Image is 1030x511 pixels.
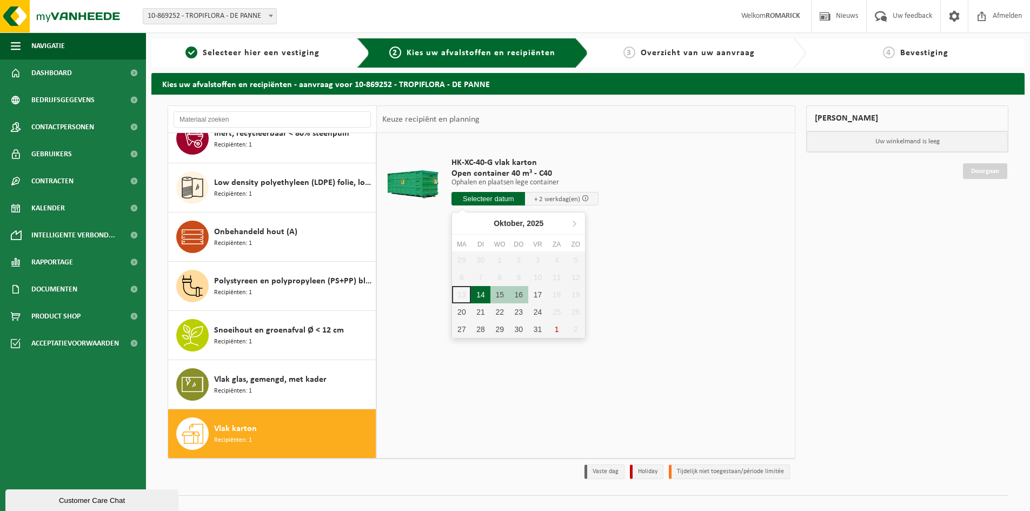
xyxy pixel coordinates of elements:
div: ma [452,239,471,250]
h2: Kies uw afvalstoffen en recipiënten - aanvraag voor 10-869252 - TROPIFLORA - DE PANNE [151,73,1025,94]
span: Bedrijfsgegevens [31,87,95,114]
div: 14 [471,286,490,303]
div: Keuze recipiënt en planning [377,106,485,133]
div: 15 [490,286,509,303]
span: Rapportage [31,249,73,276]
span: Onbehandeld hout (A) [214,225,297,238]
div: 28 [471,321,490,338]
button: Snoeihout en groenafval Ø < 12 cm Recipiënten: 1 [168,311,376,360]
span: Documenten [31,276,77,303]
span: Acceptatievoorwaarden [31,330,119,357]
p: Uw winkelmand is leeg [807,131,1008,152]
span: Product Shop [31,303,81,330]
span: Recipiënten: 1 [214,337,252,347]
div: 24 [528,303,547,321]
div: wo [490,239,509,250]
span: 2 [389,47,401,58]
div: 17 [528,286,547,303]
span: Recipiënten: 1 [214,386,252,396]
div: 23 [509,303,528,321]
p: Ophalen en plaatsen lege container [451,179,599,187]
div: 27 [452,321,471,338]
span: Bevestiging [900,49,948,57]
span: Recipiënten: 1 [214,140,252,150]
button: Low density polyethyleen (LDPE) folie, los, naturel Recipiënten: 1 [168,163,376,213]
span: Selecteer hier een vestiging [203,49,320,57]
input: Materiaal zoeken [174,111,371,128]
button: Vlak glas, gemengd, met kader Recipiënten: 1 [168,360,376,409]
a: 1Selecteer hier een vestiging [157,47,348,59]
div: [PERSON_NAME] [806,105,1008,131]
span: Inert, recycleerbaar < 80% steenpuin [214,127,349,140]
span: Open container 40 m³ - C40 [451,168,599,179]
li: Tijdelijk niet toegestaan/période limitée [669,464,790,479]
span: 10-869252 - TROPIFLORA - DE PANNE [143,8,277,24]
button: Inert, recycleerbaar < 80% steenpuin Recipiënten: 1 [168,114,376,163]
button: Polystyreen en polypropyleen (PS+PP) bloempotten en plantentrays gemengd Recipiënten: 1 [168,262,376,311]
div: di [471,239,490,250]
li: Holiday [630,464,663,479]
span: Intelligente verbond... [31,222,115,249]
span: 3 [623,47,635,58]
span: 4 [883,47,895,58]
div: 20 [452,303,471,321]
div: 21 [471,303,490,321]
li: Vaste dag [584,464,624,479]
span: Recipiënten: 1 [214,288,252,298]
span: Overzicht van uw aanvraag [641,49,755,57]
span: Recipiënten: 1 [214,238,252,249]
span: Vlak glas, gemengd, met kader [214,373,327,386]
span: Navigatie [31,32,65,59]
span: Dashboard [31,59,72,87]
span: HK-XC-40-G vlak karton [451,157,599,168]
span: 10-869252 - TROPIFLORA - DE PANNE [143,9,276,24]
span: 1 [185,47,197,58]
div: Oktober, [489,215,548,232]
span: Snoeihout en groenafval Ø < 12 cm [214,324,344,337]
div: zo [566,239,585,250]
span: Kies uw afvalstoffen en recipiënten [407,49,555,57]
div: 16 [509,286,528,303]
strong: ROMARICK [766,12,800,20]
span: Contracten [31,168,74,195]
span: Recipiënten: 1 [214,435,252,446]
input: Selecteer datum [451,192,525,205]
span: Vlak karton [214,422,257,435]
div: vr [528,239,547,250]
button: Onbehandeld hout (A) Recipiënten: 1 [168,213,376,262]
iframe: chat widget [5,487,181,511]
a: Doorgaan [963,163,1007,179]
span: Gebruikers [31,141,72,168]
div: za [547,239,566,250]
div: 31 [528,321,547,338]
span: Low density polyethyleen (LDPE) folie, los, naturel [214,176,373,189]
div: do [509,239,528,250]
span: Contactpersonen [31,114,94,141]
span: Recipiënten: 1 [214,189,252,200]
div: 22 [490,303,509,321]
span: + 2 werkdag(en) [534,196,580,203]
div: 29 [490,321,509,338]
span: Polystyreen en polypropyleen (PS+PP) bloempotten en plantentrays gemengd [214,275,373,288]
span: Kalender [31,195,65,222]
button: Vlak karton Recipiënten: 1 [168,409,376,458]
div: 30 [509,321,528,338]
i: 2025 [527,220,543,227]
